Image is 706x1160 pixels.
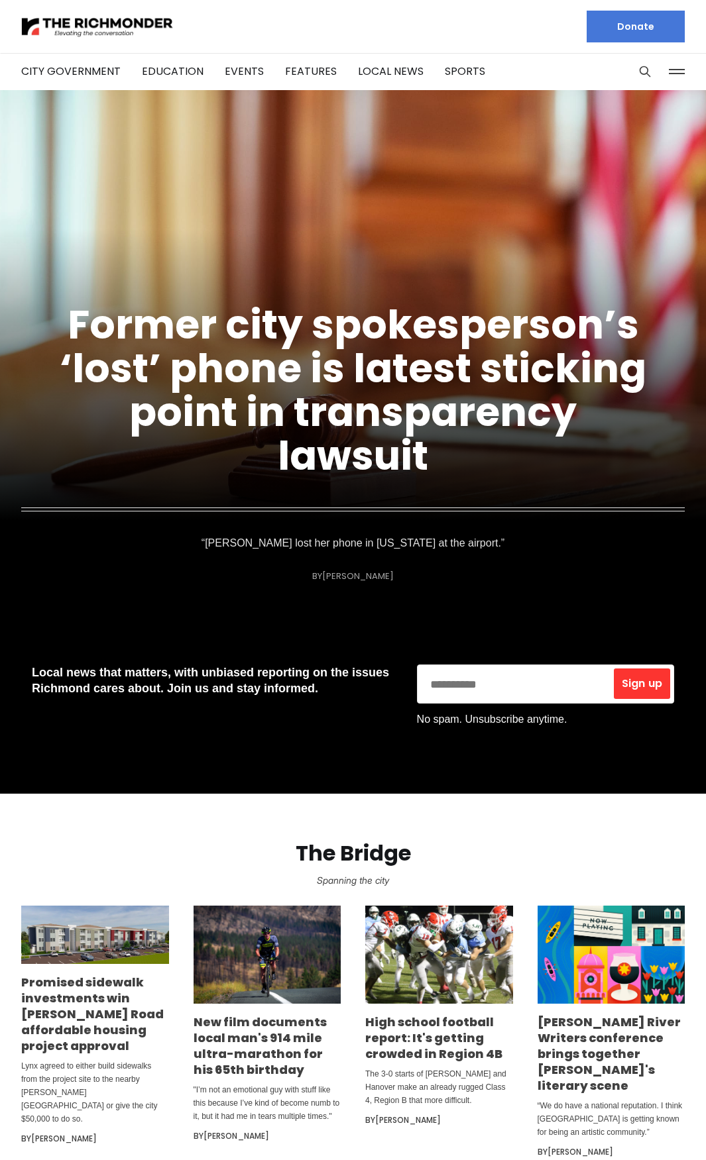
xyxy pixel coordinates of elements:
div: By [194,1128,341,1144]
span: Sign up [622,678,662,689]
p: “We do have a national reputation. I think [GEOGRAPHIC_DATA] is getting known for being an artist... [538,1099,685,1139]
img: High school football report: It's getting crowded in Region 4B [365,906,513,1004]
div: By [312,571,394,581]
a: Local News [358,64,424,79]
a: City Government [21,64,121,79]
a: Education [142,64,204,79]
div: By [365,1112,513,1128]
p: Lynx agreed to either build sidewalks from the project site to the nearby [PERSON_NAME][GEOGRAPHI... [21,1059,169,1126]
img: Promised sidewalk investments win Snead Road affordable housing project approval [21,906,169,964]
img: New film documents local man's 914 mile ultra-marathon for his 65th birthday [194,906,341,1004]
p: The 3-0 starts of [PERSON_NAME] and Hanover make an already rugged Class 4, Region B that more di... [365,1067,513,1107]
a: Features [285,64,337,79]
a: Promised sidewalk investments win [PERSON_NAME] Road affordable housing project approval [21,974,164,1054]
img: The Richmonder [21,15,174,38]
p: Local news that matters, with unbiased reporting on the issues Richmond cares about. Join us and ... [32,664,396,696]
button: Search this site [635,62,655,81]
a: [PERSON_NAME] River Writers conference brings together [PERSON_NAME]'s literary scene [538,1014,681,1094]
span: No spam. Unsubscribe anytime. [417,713,567,725]
a: [PERSON_NAME] [204,1130,269,1141]
div: By [538,1144,685,1160]
p: "I’m not an emotional guy with stuff like this because I’ve kind of become numb to it, but it had... [194,1083,341,1123]
a: [PERSON_NAME] [375,1114,441,1126]
button: Sign up [614,668,670,699]
div: By [21,1131,169,1147]
a: Donate [587,11,685,42]
a: Events [225,64,264,79]
a: Former city spokesperson’s ‘lost’ phone is latest sticking point in transparency lawsuit [60,297,646,484]
a: [PERSON_NAME] [548,1146,613,1157]
img: James River Writers conference brings together Richmond's literary scene [538,906,685,1004]
a: [PERSON_NAME] [31,1133,97,1144]
a: High school football report: It's getting crowded in Region 4B [365,1014,502,1062]
a: New film documents local man's 914 mile ultra-marathon for his 65th birthday [194,1014,327,1078]
a: Sports [445,64,485,79]
h2: The Bridge [21,841,685,866]
p: “[PERSON_NAME] lost her phone in [US_STATE] at the airport.” [202,534,504,553]
a: [PERSON_NAME] [322,570,394,582]
p: Spanning the city [21,871,685,890]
